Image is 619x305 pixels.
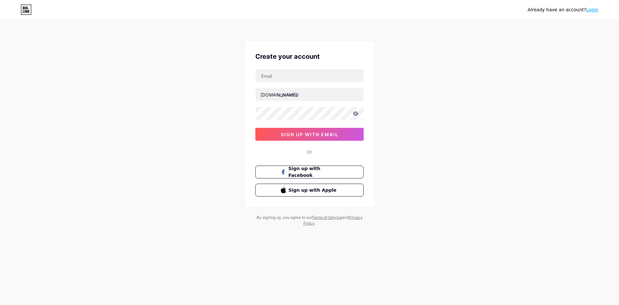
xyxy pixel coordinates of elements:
div: Already have an account? [528,6,598,13]
a: Terms of Service [312,215,342,220]
div: Or [307,148,312,155]
span: sign up with email [281,132,339,137]
button: sign up with email [255,128,364,141]
div: By signing up, you agree to our and . [255,215,364,226]
input: username [256,88,363,101]
a: Login [586,7,598,12]
div: Create your account [255,52,364,61]
div: [DOMAIN_NAME]/ [260,91,299,98]
input: Email [256,69,363,82]
button: Sign up with Apple [255,184,364,197]
button: Sign up with Facebook [255,166,364,178]
span: Sign up with Apple [289,187,339,194]
span: Sign up with Facebook [289,165,339,179]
